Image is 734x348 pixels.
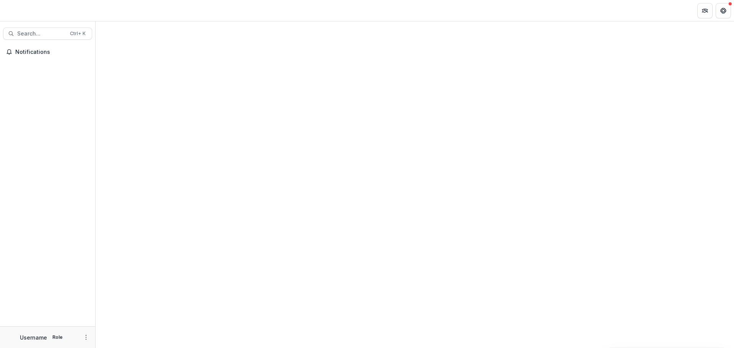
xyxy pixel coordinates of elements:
button: Partners [697,3,713,18]
button: Notifications [3,46,92,58]
button: Get Help [716,3,731,18]
nav: breadcrumb [99,5,131,16]
span: Search... [17,31,65,37]
p: Role [50,334,65,341]
button: More [81,333,91,342]
div: Ctrl + K [68,29,87,38]
p: Username [20,333,47,342]
button: Search... [3,28,92,40]
span: Notifications [15,49,89,55]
